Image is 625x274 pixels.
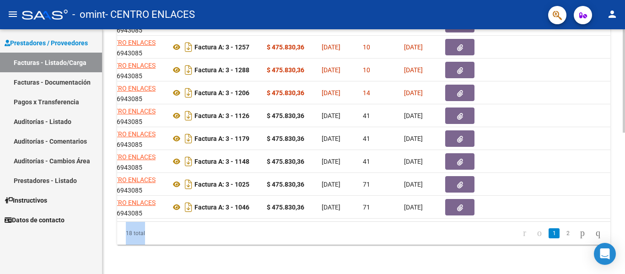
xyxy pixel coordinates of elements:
[322,135,340,142] span: [DATE]
[102,152,163,171] div: 30716943085
[72,5,105,25] span: - omint
[322,112,340,119] span: [DATE]
[183,154,194,169] i: Descargar documento
[102,175,163,194] div: 30716943085
[322,204,340,211] span: [DATE]
[102,106,163,125] div: 30716943085
[194,112,249,119] strong: Factura A: 3 - 1126
[194,66,249,74] strong: Factura A: 3 - 1288
[267,112,304,119] strong: $ 475.830,36
[183,200,194,215] i: Descargar documento
[404,204,423,211] span: [DATE]
[183,63,194,77] i: Descargar documento
[267,204,304,211] strong: $ 475.830,36
[102,39,156,46] span: CENTRO ENLACES
[594,243,616,265] div: Open Intercom Messenger
[363,112,370,119] span: 41
[547,226,561,241] li: page 1
[102,153,156,161] span: CENTRO ENLACES
[194,89,249,97] strong: Factura A: 3 - 1206
[102,62,156,69] span: CENTRO ENLACES
[183,177,194,192] i: Descargar documento
[5,215,65,225] span: Datos de contacto
[322,181,340,188] span: [DATE]
[562,228,573,238] a: 2
[102,83,163,102] div: 30716943085
[404,135,423,142] span: [DATE]
[404,181,423,188] span: [DATE]
[102,107,156,115] span: CENTRO ENLACES
[267,43,304,51] strong: $ 475.830,36
[5,195,47,205] span: Instructivos
[102,60,163,80] div: 30716943085
[267,135,304,142] strong: $ 475.830,36
[561,226,575,241] li: page 2
[102,38,163,57] div: 30716943085
[322,66,340,74] span: [DATE]
[102,130,156,138] span: CENTRO ENLACES
[549,228,560,238] a: 1
[117,222,214,245] div: 18 total
[363,158,370,165] span: 41
[404,43,423,51] span: [DATE]
[194,43,249,51] strong: Factura A: 3 - 1257
[102,176,156,183] span: CENTRO ENLACES
[322,43,340,51] span: [DATE]
[404,66,423,74] span: [DATE]
[267,66,304,74] strong: $ 475.830,36
[5,38,88,48] span: Prestadores / Proveedores
[322,158,340,165] span: [DATE]
[194,135,249,142] strong: Factura A: 3 - 1179
[363,66,370,74] span: 10
[404,158,423,165] span: [DATE]
[105,5,195,25] span: - CENTRO ENLACES
[183,40,194,54] i: Descargar documento
[267,181,304,188] strong: $ 475.830,36
[102,85,156,92] span: CENTRO ENLACES
[183,86,194,100] i: Descargar documento
[404,89,423,97] span: [DATE]
[363,135,370,142] span: 41
[267,158,304,165] strong: $ 475.830,36
[267,89,304,97] strong: $ 475.830,36
[363,89,370,97] span: 14
[363,43,370,51] span: 10
[7,9,18,20] mat-icon: menu
[194,204,249,211] strong: Factura A: 3 - 1046
[102,199,156,206] span: CENTRO ENLACES
[363,181,370,188] span: 71
[576,228,589,238] a: go to next page
[363,204,370,211] span: 71
[102,198,163,217] div: 30716943085
[102,129,163,148] div: 30716943085
[183,108,194,123] i: Descargar documento
[533,228,546,238] a: go to previous page
[607,9,618,20] mat-icon: person
[322,89,340,97] span: [DATE]
[519,228,530,238] a: go to first page
[404,112,423,119] span: [DATE]
[194,158,249,165] strong: Factura A: 3 - 1148
[183,131,194,146] i: Descargar documento
[194,181,249,188] strong: Factura A: 3 - 1025
[592,228,604,238] a: go to last page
